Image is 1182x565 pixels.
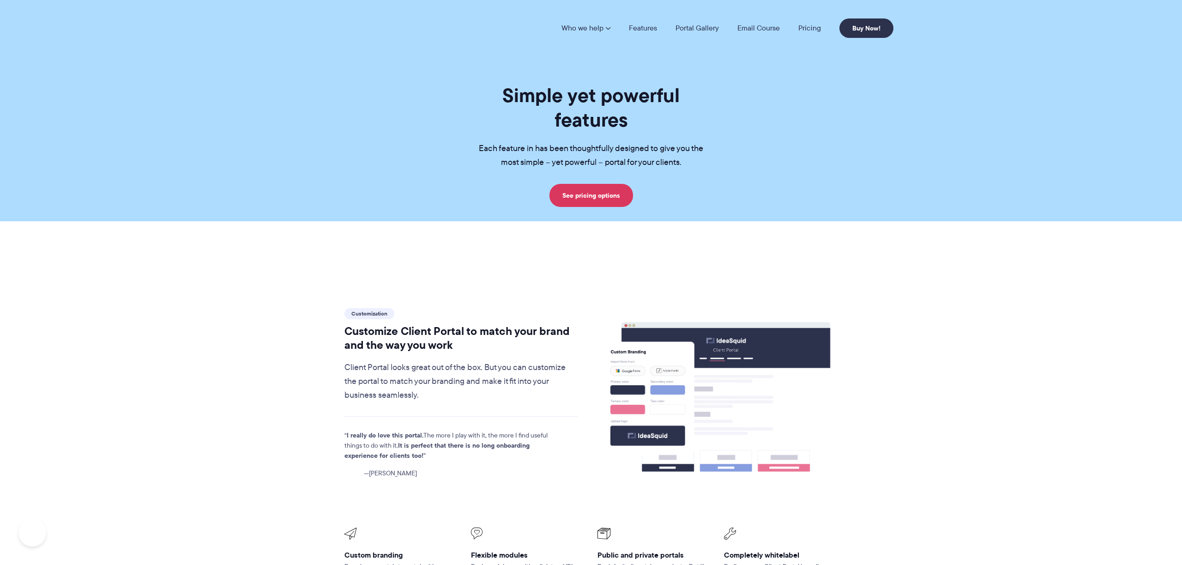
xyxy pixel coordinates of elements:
h1: Simple yet powerful features [464,83,718,132]
p: Client Portal looks great out of the box. But you can customize the portal to match your branding... [344,361,578,402]
strong: I really do love this portal. [347,430,423,440]
a: Pricing [798,24,821,32]
a: Features [629,24,657,32]
h3: Custom branding [344,550,458,560]
a: Who we help [561,24,610,32]
h3: Public and private portals [597,550,711,560]
iframe: Toggle Customer Support [18,519,46,547]
p: Each feature in has been thoughtfully designed to give you the most simple – yet powerful – porta... [464,142,718,170]
p: The more I play with it, the more I find useful things to do with it. [344,431,561,461]
a: Portal Gallery [675,24,719,32]
h3: Completely whitelabel [724,550,838,560]
a: See pricing options [549,184,633,207]
strong: It is perfect that there is no long onboarding experience for clients too! [344,440,530,461]
span: Customization [344,308,394,319]
a: Email Course [737,24,780,32]
h3: Flexible modules [471,550,585,560]
a: Buy Now! [839,18,893,38]
h2: Customize Client Portal to match your brand and the way you work [344,324,578,352]
span: [PERSON_NAME] [364,468,417,479]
